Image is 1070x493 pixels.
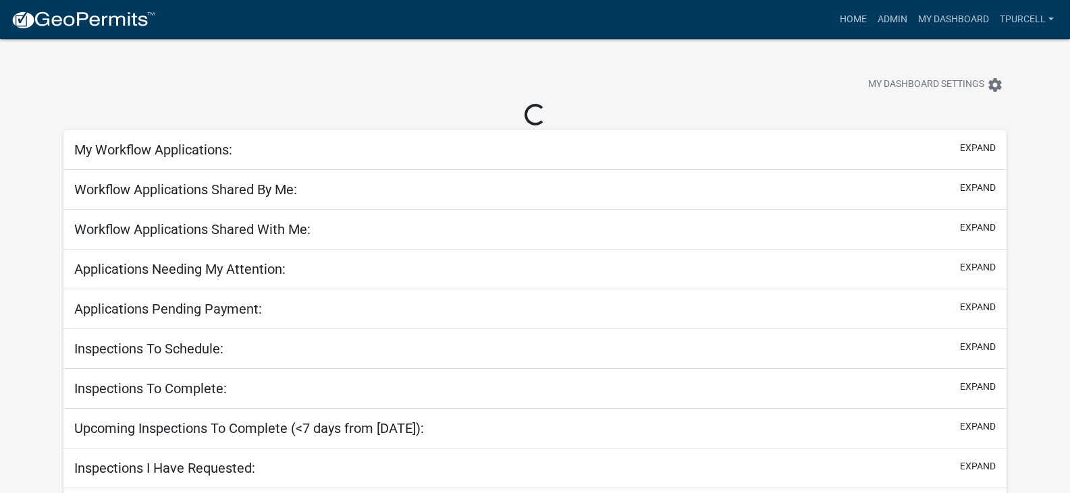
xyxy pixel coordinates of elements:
[74,142,232,158] h5: My Workflow Applications:
[960,380,996,394] button: expand
[913,7,994,32] a: My Dashboard
[960,181,996,195] button: expand
[74,380,227,397] h5: Inspections To Complete:
[834,7,872,32] a: Home
[987,77,1003,93] i: settings
[74,420,424,436] h5: Upcoming Inspections To Complete (<7 days from [DATE]):
[994,7,1059,32] a: Tpurcell
[74,341,223,357] h5: Inspections To Schedule:
[74,460,255,476] h5: Inspections I Have Requested:
[74,261,286,277] h5: Applications Needing My Attention:
[872,7,913,32] a: Admin
[74,301,262,317] h5: Applications Pending Payment:
[960,340,996,354] button: expand
[74,221,311,237] h5: Workflow Applications Shared With Me:
[857,71,1014,98] button: My Dashboard Settingssettings
[960,419,996,434] button: expand
[960,221,996,235] button: expand
[868,77,984,93] span: My Dashboard Settings
[960,300,996,314] button: expand
[74,181,297,198] h5: Workflow Applications Shared By Me:
[960,459,996,473] button: expand
[960,260,996,274] button: expand
[960,141,996,155] button: expand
